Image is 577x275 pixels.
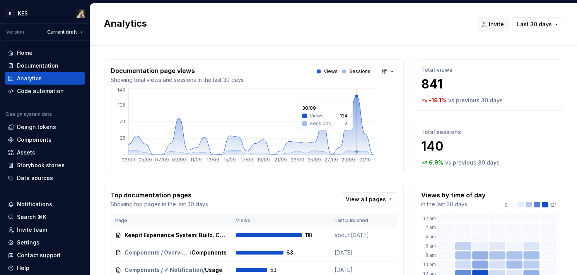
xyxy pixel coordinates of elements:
text: 2 am [425,225,436,230]
a: Documentation [5,59,85,72]
tspan: 01/10 [359,157,371,163]
p: 6.9 % [429,159,444,166]
span: Usage [205,266,222,274]
div: Storybook stories [17,161,65,169]
th: Last published [330,214,397,227]
span: Components [191,249,227,256]
tspan: 105 [118,102,125,108]
h2: Analytics [104,17,468,30]
p: about [DATE] [335,231,393,239]
tspan: 17/09 [241,157,253,163]
div: Documentation [17,62,58,70]
div: Settings [17,239,39,246]
span: 53 [270,266,290,274]
button: Invite [478,17,509,31]
p: [DATE] [335,266,393,274]
div: Notifications [17,200,52,208]
div: Components [17,136,51,144]
p: Views [324,68,338,75]
div: Analytics [17,75,42,82]
span: 118 [305,231,325,239]
text: 8 am [425,253,436,258]
button: Search ⌘K [5,211,85,223]
p: 0 [505,202,508,208]
button: Contact support [5,249,85,261]
a: Settings [5,236,85,249]
a: Components [5,134,85,146]
a: Home [5,47,85,59]
p: Showing total views and sessions in the last 30 days [111,76,244,84]
div: Version [6,29,24,35]
div: K [5,9,15,18]
tspan: 03/09 [121,157,135,163]
div: Help [17,264,29,272]
text: 6 am [425,243,436,249]
tspan: 29/09 [341,157,355,163]
div: 121 [505,202,557,208]
p: 140 [421,139,557,154]
div: Home [17,49,32,57]
p: Views by time of day [421,190,486,200]
span: Components / Overview [125,249,189,256]
div: Design system data [6,111,52,117]
p: Documentation page views [111,66,244,75]
p: Sessions [349,68,370,75]
span: Invite [489,20,504,28]
span: Keepit Experience System: Build. Contribute. Evolve. [125,231,227,239]
tspan: 05/09 [138,157,152,163]
span: Components / ✔ Notification [125,266,203,274]
tspan: 15/09 [224,157,236,163]
span: View all pages [346,195,386,203]
a: Invite team [5,224,85,236]
tspan: 11/09 [190,157,202,163]
img: Katarzyna Tomżyńska [76,9,85,18]
p: [DATE] [335,249,393,256]
text: 4 am [425,234,436,239]
tspan: 21/09 [275,157,287,163]
a: View all pages [341,192,397,206]
span: Current draft [47,29,77,35]
tspan: 13/09 [207,157,219,163]
a: Design tokens [5,121,85,133]
tspan: 140 [117,87,125,93]
p: Total views [421,66,557,74]
a: Analytics [5,72,85,85]
p: vs previous 30 days [445,159,500,166]
p: Total sessions [421,128,557,136]
text: 10 am [423,262,436,267]
button: Current draft [44,27,87,37]
button: Help [5,262,85,274]
a: Code automation [5,85,85,97]
text: 12 am [423,216,436,221]
a: Data sources [5,172,85,184]
div: Contact support [17,251,61,259]
div: Design tokens [17,123,56,131]
div: Data sources [17,174,53,182]
span: 83 [287,249,307,256]
tspan: 35 [119,135,125,141]
p: 841 [421,76,557,92]
a: Assets [5,146,85,159]
a: Storybook stories [5,159,85,171]
th: Views [231,214,330,227]
tspan: 09/09 [172,157,186,163]
button: KKESKatarzyna Tomżyńska [2,5,88,22]
div: Code automation [17,87,64,95]
tspan: 25/09 [308,157,321,163]
p: Showing top pages in the last 30 days [111,200,208,208]
div: Invite team [17,226,47,234]
th: Page [111,214,231,227]
span: / [203,266,205,274]
tspan: 19/09 [257,157,270,163]
div: Assets [17,149,35,156]
span: / [189,249,191,256]
tspan: 27/09 [324,157,338,163]
p: Top documentation pages [111,190,208,200]
div: KES [18,10,28,17]
p: vs previous 30 days [448,97,503,104]
tspan: 70 [119,119,125,124]
span: Last 30 days [517,20,552,28]
tspan: 23/09 [291,157,304,163]
button: Notifications [5,198,85,210]
p: -19.1 % [429,97,447,104]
